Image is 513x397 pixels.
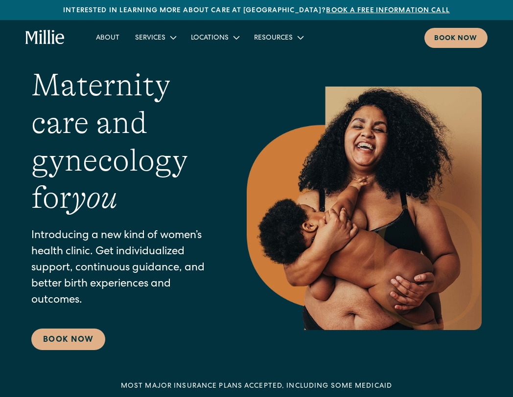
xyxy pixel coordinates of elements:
[424,28,488,48] a: Book now
[254,33,293,44] div: Resources
[135,33,165,44] div: Services
[71,180,117,215] em: you
[434,34,478,44] div: Book now
[31,66,208,217] h1: Maternity care and gynecology for
[183,29,246,45] div: Locations
[127,29,183,45] div: Services
[88,29,127,45] a: About
[191,33,229,44] div: Locations
[121,381,392,392] div: MOST MAJOR INSURANCE PLANS ACCEPTED, INCLUDING some MEDICAID
[326,7,449,14] a: Book a free information call
[247,87,482,331] img: Smiling mother with her baby in arms, celebrating body positivity and the nurturing bond of postp...
[31,329,105,350] a: Book Now
[25,30,65,45] a: home
[246,29,310,45] div: Resources
[31,228,208,309] p: Introducing a new kind of women’s health clinic. Get individualized support, continuous guidance,...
